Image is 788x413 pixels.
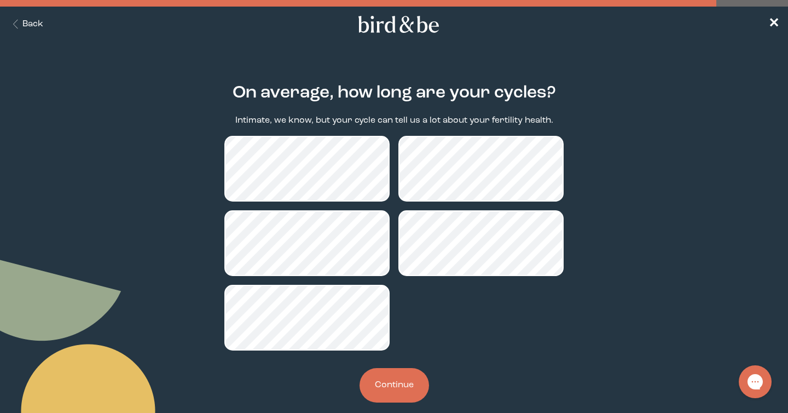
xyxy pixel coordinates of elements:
[9,18,43,31] button: Back Button
[768,18,779,31] span: ✕
[233,81,556,106] h2: On average, how long are your cycles?
[235,114,553,127] p: Intimate, we know, but your cycle can tell us a lot about your fertility health.
[733,362,777,402] iframe: Gorgias live chat messenger
[768,15,779,34] a: ✕
[360,368,429,403] button: Continue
